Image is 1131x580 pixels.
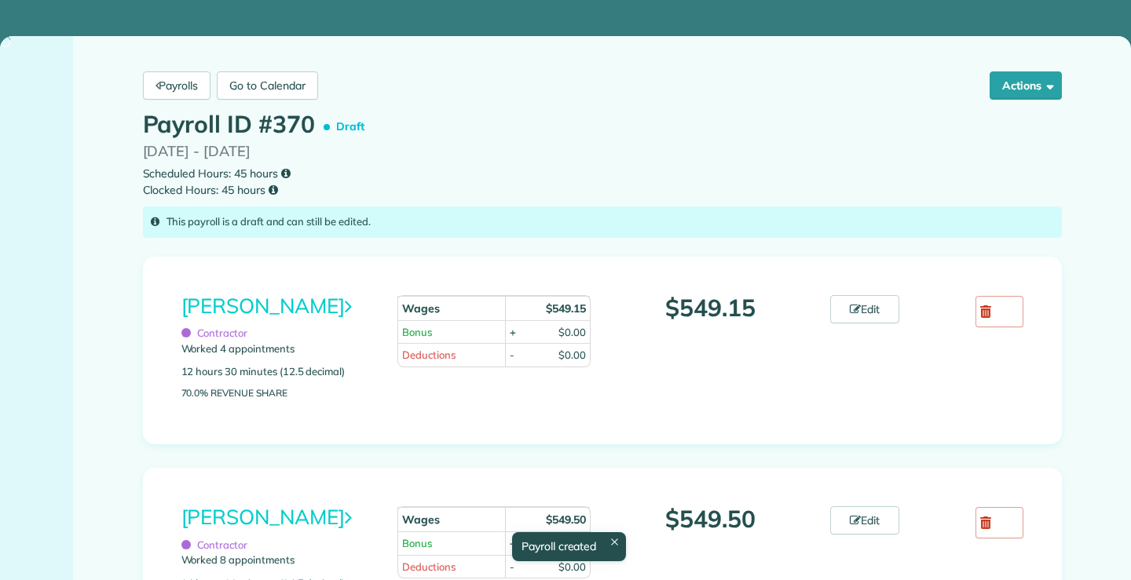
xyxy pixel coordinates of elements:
[512,532,626,561] div: Payroll created
[830,295,899,323] a: Edit
[327,113,371,140] span: Draft
[397,343,505,367] td: Deductions
[143,71,211,100] a: Payrolls
[143,166,1062,199] small: Scheduled Hours: 45 hours Clocked Hours: 45 hours
[181,388,375,398] p: 70.0% Revenue Share
[402,301,440,316] strong: Wages
[614,506,807,532] p: $549.50
[397,555,505,578] td: Deductions
[510,325,516,340] div: +
[558,560,586,575] div: $0.00
[830,506,899,534] a: Edit
[181,504,352,530] a: [PERSON_NAME]
[181,326,248,339] span: Contractor
[181,364,375,380] p: 12 hours 30 minutes (12.5 decimal)
[217,71,317,100] a: Go to Calendar
[546,301,586,316] strong: $549.15
[397,531,505,555] td: Bonus
[402,513,440,527] strong: Wages
[143,111,372,140] h1: Payroll ID #370
[990,71,1062,100] button: Actions
[614,295,807,321] p: $549.15
[397,320,505,344] td: Bonus
[181,538,248,551] span: Contractor
[558,348,586,363] div: $0.00
[181,553,375,568] p: Worked 8 appointments
[558,325,586,340] div: $0.00
[510,536,516,551] div: +
[143,206,1062,238] div: This payroll is a draft and can still be edited.
[181,341,375,357] p: Worked 4 appointments
[546,513,586,527] strong: $549.50
[143,140,1062,162] p: [DATE] - [DATE]
[510,560,514,575] div: -
[181,293,352,319] a: [PERSON_NAME]
[510,348,514,363] div: -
